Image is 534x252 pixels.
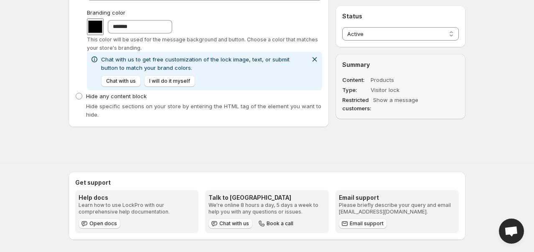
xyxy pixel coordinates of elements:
[87,36,318,51] span: This color will be used for the message background and button. Choose a color that matches your s...
[144,75,195,87] button: I will do it myself
[350,220,384,227] span: Email support
[86,93,147,99] span: Hide any content block
[342,86,369,94] dt: Type :
[75,178,459,187] h2: Get support
[101,56,290,71] span: Chat with us to get free customization of the lock image, text, or submit button to match your br...
[339,219,387,229] a: Email support
[79,202,195,215] p: Learn how to use LockPro with our comprehensive help documentation.
[342,12,459,20] h2: Status
[339,193,455,202] h3: Email support
[209,202,325,215] p: We're online 8 hours a day, 5 days a week to help you with any questions or issues.
[149,78,190,84] span: I will do it myself
[106,78,136,84] span: Chat with us
[209,193,325,202] h3: Talk to [GEOGRAPHIC_DATA]
[219,220,249,227] span: Chat with us
[101,75,141,87] button: Chat with us
[79,193,195,202] h3: Help docs
[267,220,293,227] span: Book a call
[371,76,435,84] dd: Products
[79,219,120,229] a: Open docs
[342,76,369,84] dt: Content :
[86,103,321,118] span: Hide specific sections on your store by entering the HTML tag of the element you want to hide.
[87,8,322,17] label: Branding color
[371,86,435,94] dd: Visitor lock
[89,220,117,227] span: Open docs
[373,96,437,112] dd: Show a message
[256,219,297,229] button: Book a call
[339,202,455,215] p: Please briefly describe your query and email [EMAIL_ADDRESS][DOMAIN_NAME].
[342,61,459,69] h2: Summary
[499,219,524,244] div: Open chat
[309,53,320,65] button: Dismiss notification
[342,96,371,112] dt: Restricted customers:
[209,219,252,229] button: Chat with us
